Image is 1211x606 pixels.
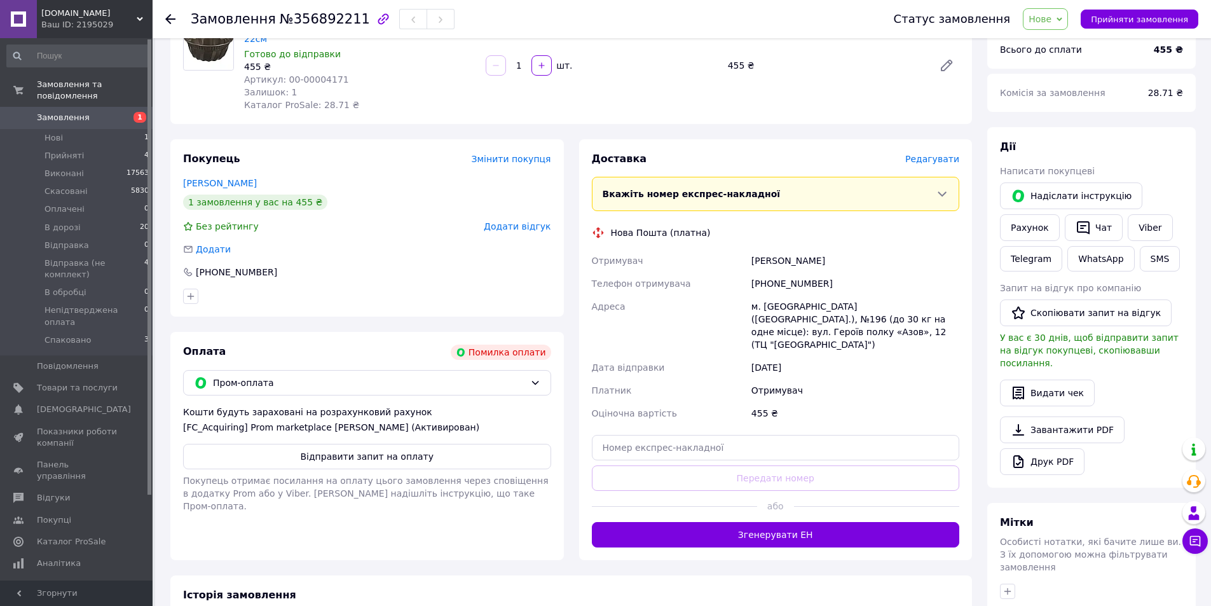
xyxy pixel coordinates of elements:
div: 455 ₴ [244,60,476,73]
span: Панель управління [37,459,118,482]
span: 0 [144,305,149,327]
span: Каталог ProSale: 28.71 ₴ [244,100,359,110]
span: 4 [144,150,149,162]
span: Непідтверджена оплата [44,305,144,327]
span: 4 [144,258,149,280]
span: Аналітика [37,558,81,569]
input: Пошук [6,45,150,67]
span: Написати покупцеві [1000,166,1095,176]
span: Товари та послуги [37,382,118,394]
span: Доставка [592,153,647,165]
span: Платник [592,385,632,396]
img: Форма для кексу Pyrex Asimetria AS22BY0/7146 22см [184,20,233,70]
span: Покупець отримає посилання на оплату цього замовлення через сповіщення в додатку Prom або у Viber... [183,476,549,511]
span: Замовлення [191,11,276,27]
span: [DEMOGRAPHIC_DATA] [37,404,131,415]
span: Прийняти замовлення [1091,15,1188,24]
span: Отримувач [592,256,643,266]
span: Спаковано [44,334,91,346]
span: Без рейтингу [196,221,259,231]
span: Покупці [37,514,71,526]
span: Адреса [592,301,626,312]
span: Готово до відправки [244,49,341,59]
span: 1 [133,112,146,123]
span: 1 [144,132,149,144]
button: Чат [1065,214,1123,241]
span: Оплачені [44,203,85,215]
a: Telegram [1000,246,1062,272]
span: Нове [1029,14,1051,24]
button: Прийняти замовлення [1081,10,1198,29]
div: шт. [553,59,573,72]
span: Нові [44,132,63,144]
div: 455 ₴ [723,57,929,74]
span: Інструменти веб-майстра та SEO [37,579,118,602]
span: Додати відгук [484,221,551,231]
span: 3 [144,334,149,346]
b: 455 ₴ [1154,45,1183,55]
div: Повернутися назад [165,13,175,25]
div: м. [GEOGRAPHIC_DATA] ([GEOGRAPHIC_DATA].), №196 (до 30 кг на одне місце): вул. Героїв полку «Азов... [749,295,962,356]
div: [FC_Acquiring] Prom marketplace [PERSON_NAME] (Активирован) [183,421,551,434]
button: Згенерувати ЕН [592,522,960,547]
span: Історія замовлення [183,589,296,601]
div: 455 ₴ [749,402,962,425]
a: Viber [1128,214,1172,241]
span: Оціночна вартість [592,408,677,418]
button: Видати чек [1000,380,1095,406]
div: [PERSON_NAME] [749,249,962,272]
span: Особисті нотатки, які бачите лише ви. З їх допомогою можна фільтрувати замовлення [1000,537,1181,572]
span: 5830 [131,186,149,197]
span: 17563 [127,168,149,179]
button: Скопіювати запит на відгук [1000,300,1172,326]
div: [PHONE_NUMBER] [749,272,962,295]
div: [DATE] [749,356,962,379]
span: Змінити покупця [472,154,551,164]
a: Редагувати [934,53,959,78]
span: Артикул: 00-00004171 [244,74,349,85]
span: Показники роботи компанії [37,426,118,449]
div: Помилка оплати [451,345,551,360]
span: Всього до сплати [1000,45,1082,55]
button: Рахунок [1000,214,1060,241]
span: Додати [196,244,231,254]
div: Кошти будуть зараховані на розрахунковий рахунок [183,406,551,434]
div: Отримувач [749,379,962,402]
span: Телефон отримувача [592,279,691,289]
span: Запит на відгук про компанію [1000,283,1141,293]
div: Статус замовлення [894,13,1011,25]
span: Оплата [183,345,226,357]
span: dellux.com.ua [41,8,137,19]
button: Чат з покупцем [1182,528,1208,554]
span: 0 [144,287,149,298]
span: Дії [1000,141,1016,153]
div: Нова Пошта (платна) [608,226,714,239]
span: В дорозі [44,222,81,233]
div: Ваш ID: 2195029 [41,19,153,31]
span: Замовлення та повідомлення [37,79,153,102]
span: Відгуки [37,492,70,504]
span: Повідомлення [37,361,99,372]
button: Відправити запит на оплату [183,444,551,469]
span: Відправка [44,240,89,251]
span: 28.71 ₴ [1148,88,1183,98]
a: [PERSON_NAME] [183,178,257,188]
div: [PHONE_NUMBER] [195,266,278,279]
span: Комісія за замовлення [1000,88,1105,98]
span: №356892211 [280,11,370,27]
div: 1 замовлення у вас на 455 ₴ [183,195,327,210]
span: Вкажіть номер експрес-накладної [603,189,781,199]
span: 20 [140,222,149,233]
a: WhatsApp [1067,246,1134,272]
a: Друк PDF [1000,448,1084,475]
span: У вас є 30 днів, щоб відправити запит на відгук покупцеві, скопіювавши посилання. [1000,333,1179,368]
span: Прийняті [44,150,84,162]
span: Відправка (не комплект) [44,258,144,280]
button: Надіслати інструкцію [1000,182,1142,209]
span: Мітки [1000,516,1034,528]
span: Дата відправки [592,362,665,373]
span: 0 [144,203,149,215]
span: Скасовані [44,186,88,197]
span: Пром-оплата [213,376,525,390]
span: В обробці [44,287,86,298]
